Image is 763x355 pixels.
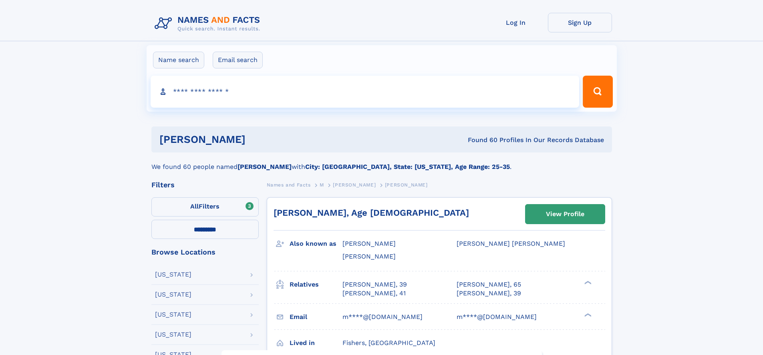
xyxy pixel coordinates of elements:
div: [US_STATE] [155,311,191,318]
span: [PERSON_NAME] [PERSON_NAME] [457,240,565,247]
a: [PERSON_NAME], 39 [457,289,521,298]
div: Found 60 Profiles In Our Records Database [356,136,604,144]
a: [PERSON_NAME] [333,180,376,190]
h3: Relatives [290,278,342,291]
div: [US_STATE] [155,271,191,278]
b: City: [GEOGRAPHIC_DATA], State: [US_STATE], Age Range: 25-35 [305,163,510,170]
div: Browse Locations [151,249,259,256]
label: Email search [213,52,263,68]
h3: Lived in [290,336,342,350]
img: Logo Names and Facts [151,13,267,34]
div: ❯ [582,280,592,285]
span: [PERSON_NAME] [342,253,396,260]
button: Search Button [583,76,612,108]
label: Filters [151,197,259,217]
span: Fishers, [GEOGRAPHIC_DATA] [342,339,435,347]
div: Filters [151,181,259,189]
div: [US_STATE] [155,291,191,298]
a: View Profile [525,205,605,224]
a: [PERSON_NAME], 39 [342,280,407,289]
a: Names and Facts [267,180,311,190]
a: M [320,180,324,190]
div: ❯ [582,312,592,317]
span: M [320,182,324,188]
span: [PERSON_NAME] [385,182,428,188]
label: Name search [153,52,204,68]
a: [PERSON_NAME], 41 [342,289,406,298]
b: [PERSON_NAME] [238,163,292,170]
a: Sign Up [548,13,612,32]
span: [PERSON_NAME] [342,240,396,247]
h3: Also known as [290,237,342,251]
input: search input [151,76,580,108]
a: [PERSON_NAME], Age [DEMOGRAPHIC_DATA] [274,208,469,218]
span: [PERSON_NAME] [333,182,376,188]
div: [US_STATE] [155,331,191,338]
a: Log In [484,13,548,32]
div: We found 60 people named with . [151,152,612,172]
h3: Email [290,310,342,324]
a: [PERSON_NAME], 65 [457,280,521,289]
div: View Profile [546,205,584,223]
h1: [PERSON_NAME] [159,134,357,144]
span: All [190,203,199,210]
